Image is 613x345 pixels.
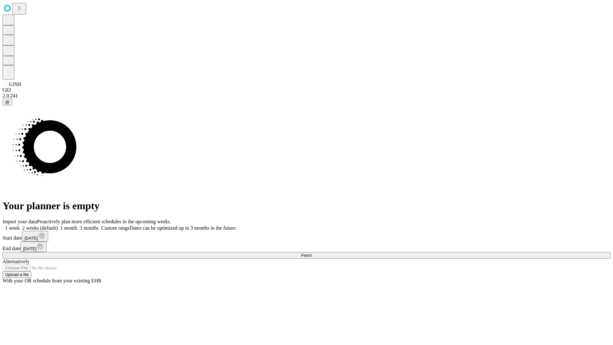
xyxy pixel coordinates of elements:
span: 3 months [80,225,99,231]
button: [DATE] [22,231,48,241]
h1: Your planner is empty [3,200,610,212]
div: GEI [3,87,610,93]
span: 1 week [5,225,20,231]
span: 2 weeks (default) [22,225,58,231]
button: [DATE] [20,241,47,252]
span: Alternatively [3,259,29,264]
div: Start date [3,231,610,241]
span: Dates can be optimized up to 3 months in the future. [130,225,237,231]
span: @ [5,100,10,104]
span: 1 month [60,225,77,231]
span: Custom range [101,225,130,231]
button: Upload a file [3,271,31,278]
span: Fetch [301,253,312,258]
span: Import your data [3,219,37,224]
span: GJSH [9,81,21,87]
div: 2.0.241 [3,93,610,99]
span: Proactively plan more efficient schedules in the upcoming weeks. [37,219,171,224]
button: Fetch [3,252,610,259]
div: End date [3,241,610,252]
span: With your OR schedule from your existing EHR [3,278,102,283]
span: [DATE] [23,246,36,251]
span: [DATE] [25,236,38,241]
button: @ [3,99,12,105]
